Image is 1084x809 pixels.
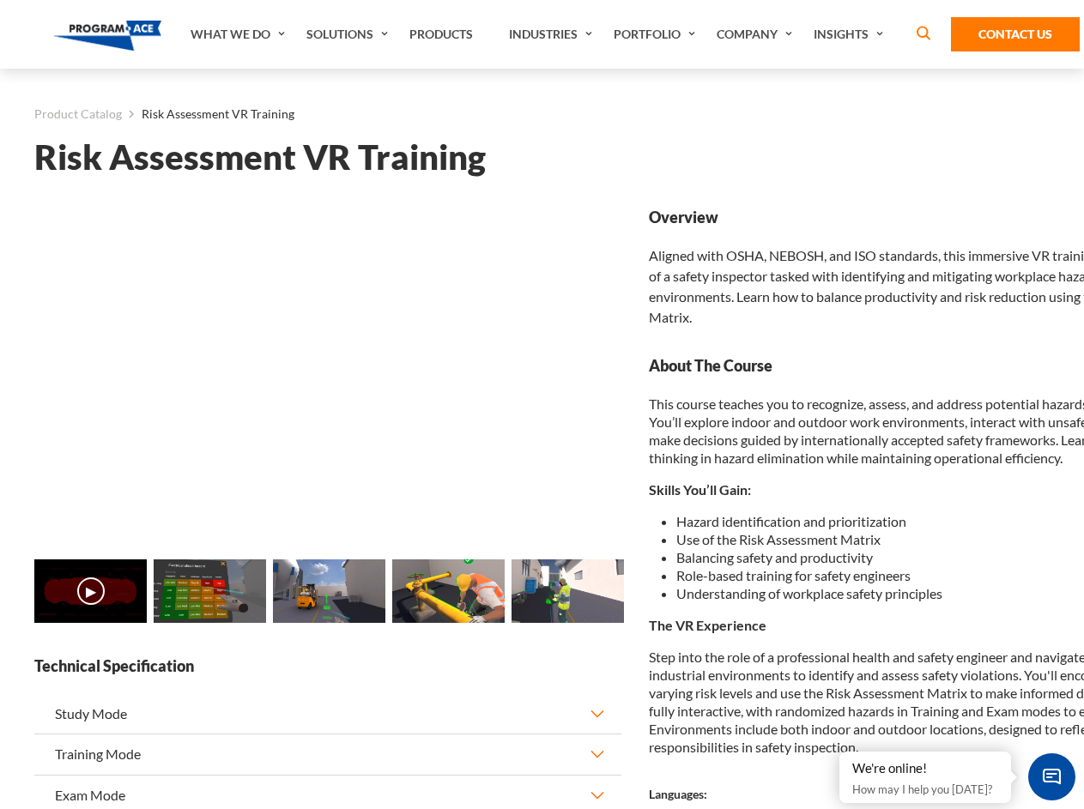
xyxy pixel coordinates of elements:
[273,559,385,623] img: Risk Assessment VR Training - Preview 2
[77,577,105,605] button: ▶
[392,559,505,623] img: Risk Assessment VR Training - Preview 3
[34,207,621,537] iframe: Risk Assessment VR Training - Video 0
[1028,753,1075,800] span: Chat Widget
[512,559,624,623] img: Risk Assessment VR Training - Preview 4
[34,559,147,623] img: Risk Assessment VR Training - Video 0
[154,559,266,623] img: Risk Assessment VR Training - Preview 1
[649,787,707,801] strong: Languages:
[122,103,294,125] li: Risk Assessment VR Training
[34,655,621,677] strong: Technical Specification
[852,760,998,777] div: We're online!
[852,779,998,800] p: How may I help you [DATE]?
[34,103,122,125] a: Product Catalog
[53,21,162,51] img: Program-Ace
[34,734,621,774] button: Training Mode
[951,17,1080,51] a: Contact Us
[34,694,621,734] button: Study Mode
